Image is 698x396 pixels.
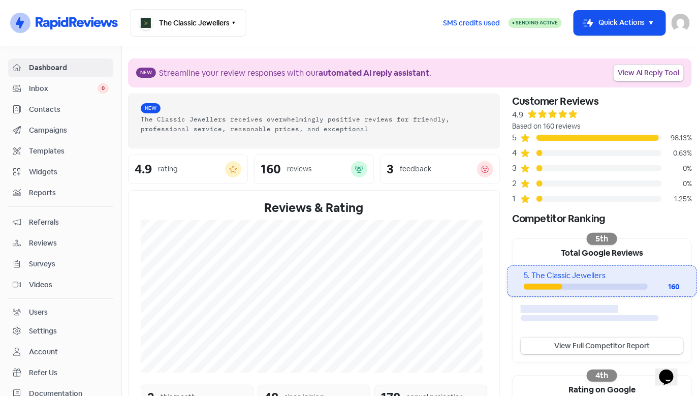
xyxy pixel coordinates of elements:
[29,63,109,73] span: Dashboard
[400,164,431,174] div: feedback
[587,370,617,382] div: 4th
[128,155,248,184] a: 4.9rating
[434,17,509,27] a: SMS credits used
[29,307,48,318] div: Users
[141,114,487,134] div: The Classic Jewellers receives overwhelmingly positive reviews for friendly, professional service...
[8,276,113,294] a: Videos
[29,146,109,157] span: Templates
[509,17,562,29] a: Sending Active
[136,68,156,78] span: New
[8,58,113,77] a: Dashboard
[512,162,520,174] div: 3
[29,326,57,337] div: Settings
[29,167,109,177] span: Widgets
[141,103,161,113] span: New
[29,259,109,269] span: Surveys
[8,142,113,161] a: Templates
[661,194,692,204] div: 1.25%
[8,121,113,140] a: Campaigns
[672,14,690,32] img: User
[29,217,109,228] span: Referrals
[516,19,558,26] span: Sending Active
[443,18,500,28] span: SMS credits used
[380,155,500,184] a: 3feedback
[8,322,113,341] a: Settings
[661,178,692,189] div: 0%
[287,164,311,174] div: reviews
[8,343,113,361] a: Account
[387,163,394,175] div: 3
[8,303,113,322] a: Users
[261,163,281,175] div: 160
[29,125,109,136] span: Campaigns
[655,355,688,386] iframe: chat widget
[513,239,691,265] div: Total Google Reviews
[141,199,487,217] div: Reviews & Rating
[29,238,109,249] span: Reviews
[8,79,113,98] a: Inbox 0
[29,104,109,115] span: Contacts
[8,234,113,253] a: Reviews
[29,368,109,378] span: Refer Us
[319,68,429,78] b: automated AI reply assistant
[29,188,109,198] span: Reports
[512,94,692,109] div: Customer Reviews
[648,282,680,292] div: 160
[8,363,113,382] a: Refer Us
[8,184,113,202] a: Reports
[8,255,113,273] a: Surveys
[524,270,680,282] div: 5. The Classic Jewellers
[512,147,520,159] div: 4
[587,233,617,245] div: 5th
[29,347,58,357] div: Account
[512,177,520,190] div: 2
[29,280,109,290] span: Videos
[661,163,692,174] div: 0%
[8,213,113,232] a: Referrals
[8,100,113,119] a: Contacts
[661,148,692,159] div: 0.63%
[130,9,246,37] button: The Classic Jewellers
[512,121,692,132] div: Based on 160 reviews
[8,163,113,181] a: Widgets
[512,109,523,121] div: 4.9
[135,163,152,175] div: 4.9
[574,11,665,35] button: Quick Actions
[512,132,520,144] div: 5
[158,164,178,174] div: rating
[614,65,684,81] a: View AI Reply Tool
[521,338,683,354] a: View Full Competitor Report
[254,155,374,184] a: 160reviews
[159,67,431,79] div: Streamline your review responses with our .
[512,193,520,205] div: 1
[98,83,109,94] span: 0
[29,83,98,94] span: Inbox
[512,211,692,226] div: Competitor Ranking
[661,133,692,143] div: 98.13%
